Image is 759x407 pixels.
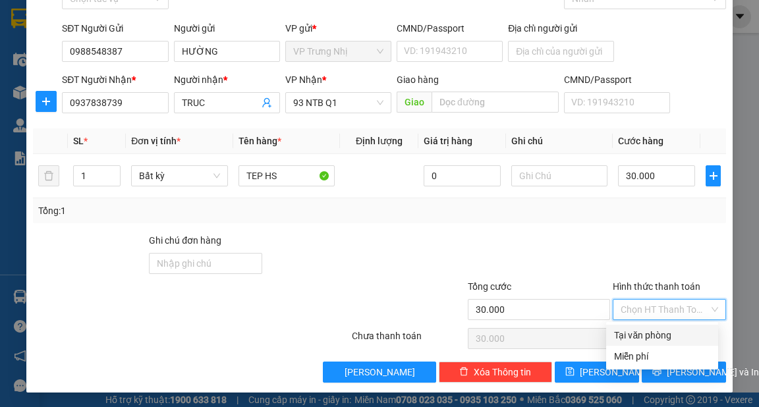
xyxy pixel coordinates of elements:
[356,136,403,146] span: Định lượng
[506,128,613,154] th: Ghi chú
[511,165,608,186] input: Ghi Chú
[351,329,466,352] div: Chưa thanh toán
[459,367,468,377] span: delete
[73,136,84,146] span: SL
[424,136,472,146] span: Giá trị hàng
[285,74,322,85] span: VP Nhận
[149,253,262,274] input: Ghi chú đơn hàng
[94,43,186,59] div: Việt Tiên
[614,328,710,342] div: Tại văn phòng
[131,136,181,146] span: Đơn vị tính
[239,136,281,146] span: Tên hàng
[149,235,221,246] label: Ghi chú đơn hàng
[474,365,531,379] span: Xóa Thông tin
[706,165,720,186] button: plus
[439,362,552,383] button: deleteXóa Thông tin
[139,166,220,186] span: Bất kỳ
[94,13,126,26] span: Nhận:
[323,362,436,383] button: [PERSON_NAME]
[11,11,85,43] div: VP Trưng Nhị
[397,21,503,36] div: CMND/Passport
[642,362,726,383] button: printer[PERSON_NAME] và In
[652,367,661,377] span: printer
[92,88,103,102] span: C :
[432,92,559,113] input: Dọc đường
[345,365,415,379] span: [PERSON_NAME]
[618,136,663,146] span: Cước hàng
[468,281,511,292] span: Tổng cước
[92,85,188,103] div: 30.000
[508,21,614,36] div: Địa chỉ người gửi
[397,92,432,113] span: Giao
[424,165,501,186] input: 0
[706,171,719,181] span: plus
[36,91,57,112] button: plus
[38,203,294,218] div: Tổng: 1
[94,11,186,43] div: 93 NTB Q1
[94,59,186,77] div: 0917020869
[174,72,280,87] div: Người nhận
[293,93,383,113] span: 93 NTB Q1
[174,21,280,36] div: Người gửi
[508,41,614,62] input: Địa chỉ của người gửi
[555,362,639,383] button: save[PERSON_NAME]
[397,74,439,85] span: Giao hàng
[11,13,32,26] span: Gửi:
[580,365,650,379] span: [PERSON_NAME]
[38,165,59,186] button: delete
[62,72,168,87] div: SĐT Người Nhận
[36,96,56,107] span: plus
[262,97,272,108] span: user-add
[667,365,759,379] span: [PERSON_NAME] và In
[613,281,700,292] label: Hình thức thanh toán
[285,21,391,36] div: VP gửi
[62,21,168,36] div: SĐT Người Gửi
[565,367,575,377] span: save
[239,165,335,186] input: VD: Bàn, Ghế
[293,41,383,61] span: VP Trưng Nhị
[564,72,670,87] div: CMND/Passport
[614,349,710,364] div: Miễn phí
